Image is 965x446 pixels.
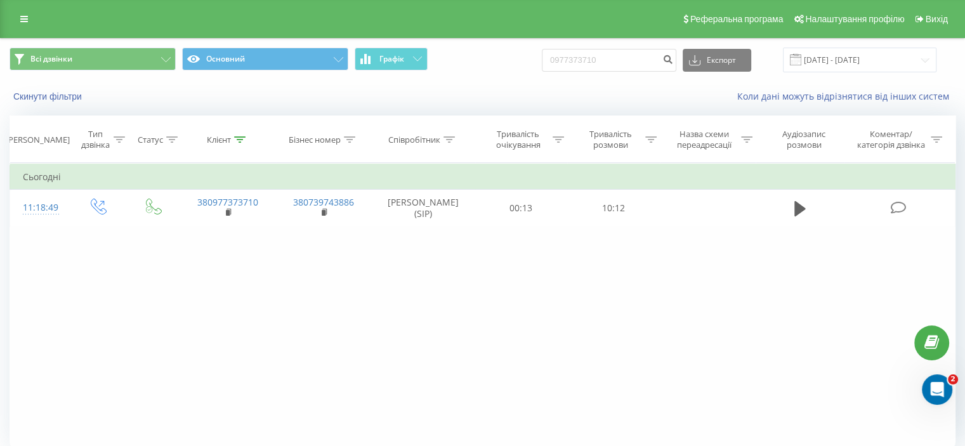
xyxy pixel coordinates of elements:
[289,134,341,145] div: Бізнес номер
[948,374,958,384] span: 2
[542,49,676,72] input: Пошук за номером
[23,195,56,220] div: 11:18:49
[355,48,428,70] button: Графік
[6,134,70,145] div: [PERSON_NAME]
[80,129,110,150] div: Тип дзвінка
[767,129,841,150] div: Аудіозапис розмови
[293,196,354,208] a: 380739743886
[379,55,404,63] span: Графік
[388,134,440,145] div: Співробітник
[567,190,659,226] td: 10:12
[853,129,928,150] div: Коментар/категорія дзвінка
[683,49,751,72] button: Експорт
[30,54,72,64] span: Всі дзвінки
[926,14,948,24] span: Вихід
[690,14,784,24] span: Реферальна програма
[182,48,348,70] button: Основний
[671,129,738,150] div: Назва схеми переадресації
[475,190,567,226] td: 00:13
[10,164,955,190] td: Сьогодні
[207,134,231,145] div: Клієнт
[737,90,955,102] a: Коли дані можуть відрізнятися вiд інших систем
[579,129,642,150] div: Тривалість розмови
[805,14,904,24] span: Налаштування профілю
[10,91,88,102] button: Скинути фільтри
[372,190,475,226] td: [PERSON_NAME] (SIP)
[10,48,176,70] button: Всі дзвінки
[138,134,163,145] div: Статус
[197,196,258,208] a: 380977373710
[922,374,952,405] iframe: Intercom live chat
[487,129,550,150] div: Тривалість очікування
